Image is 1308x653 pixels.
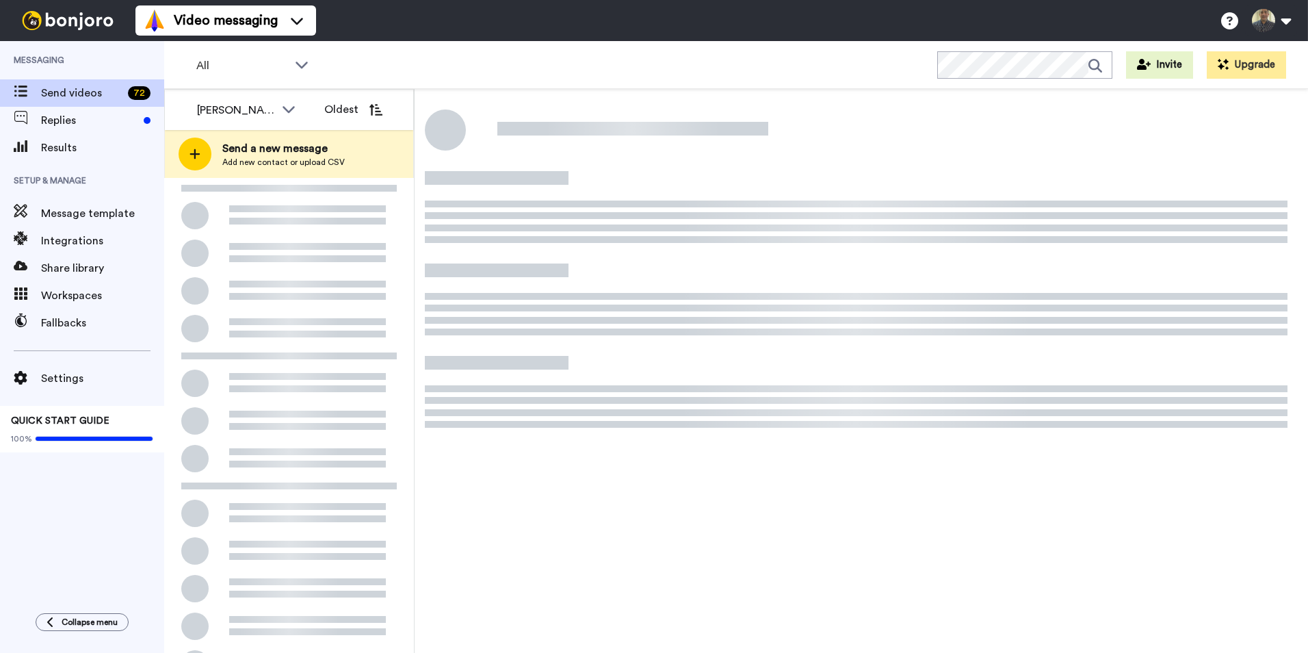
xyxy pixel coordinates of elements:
span: Add new contact or upload CSV [222,157,345,168]
button: Oldest [314,96,393,123]
span: All [196,57,288,74]
button: Upgrade [1207,51,1286,79]
span: Workspaces [41,287,164,304]
span: Results [41,140,164,156]
span: Fallbacks [41,315,164,331]
span: Integrations [41,233,164,249]
span: Message template [41,205,164,222]
span: 100% [11,433,32,444]
span: Settings [41,370,164,387]
span: Send videos [41,85,122,101]
span: QUICK START GUIDE [11,416,109,426]
span: Share library [41,260,164,277]
span: Collapse menu [62,617,118,628]
div: 72 [128,86,151,100]
img: vm-color.svg [144,10,166,31]
div: [PERSON_NAME] [197,102,275,118]
span: Video messaging [174,11,278,30]
button: Invite [1126,51,1193,79]
span: Send a new message [222,140,345,157]
img: bj-logo-header-white.svg [16,11,119,30]
span: Replies [41,112,138,129]
button: Collapse menu [36,613,129,631]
